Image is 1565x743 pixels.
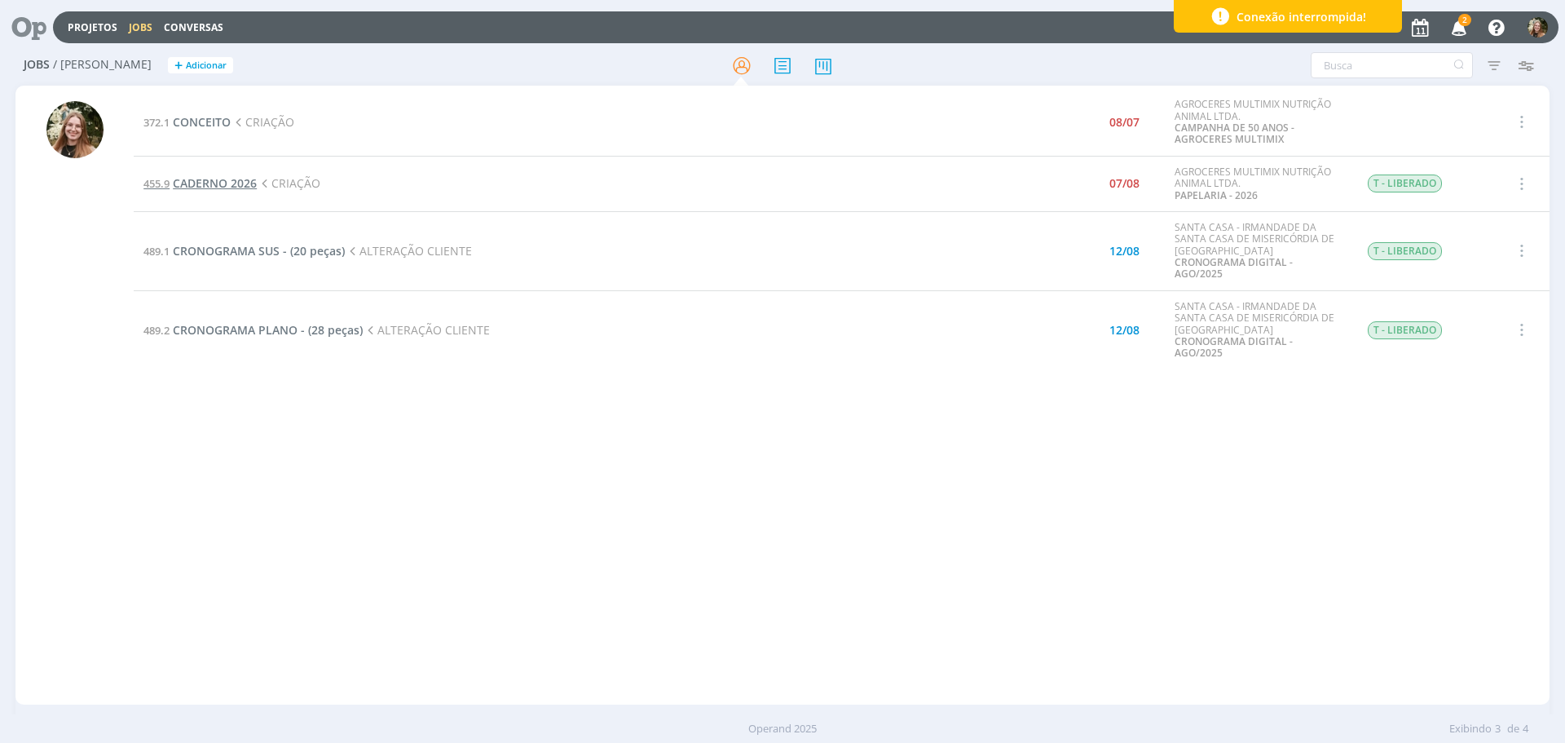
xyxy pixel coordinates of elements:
img: L [1528,17,1548,38]
span: Conexão interrompida! [1237,8,1366,25]
span: 372.1 [143,115,170,130]
span: 3 [1495,721,1501,737]
button: Jobs [124,21,157,34]
span: 455.9 [143,176,170,191]
span: CRIAÇÃO [257,175,320,191]
button: Conversas [159,21,228,34]
span: T - LIBERADO [1368,321,1442,339]
a: Conversas [164,20,223,34]
button: 2 [1441,13,1475,42]
div: AGROCERES MULTIMIX NUTRIÇÃO ANIMAL LTDA. [1175,99,1342,146]
div: SANTA CASA - IRMANDADE DA SANTA CASA DE MISERICÓRDIA DE [GEOGRAPHIC_DATA] [1175,301,1342,360]
a: Projetos [68,20,117,34]
a: CAMPANHA DE 50 ANOS - AGROCERES MULTIMIX [1175,121,1294,146]
div: 12/08 [1109,245,1140,257]
span: + [174,57,183,74]
div: 12/08 [1109,325,1140,336]
span: Jobs [24,58,50,72]
span: 4 [1523,721,1528,737]
span: T - LIBERADO [1368,242,1442,260]
span: CRONOGRAMA PLANO - (28 peças) [173,322,363,338]
div: SANTA CASA - IRMANDADE DA SANTA CASA DE MISERICÓRDIA DE [GEOGRAPHIC_DATA] [1175,222,1342,281]
span: Adicionar [186,60,227,71]
button: +Adicionar [168,57,233,74]
a: PAPELARIA - 2026 [1175,188,1258,202]
span: 2 [1458,14,1471,26]
span: CRIAÇÃO [231,114,294,130]
div: 08/07 [1109,117,1140,128]
div: AGROCERES MULTIMIX NUTRIÇÃO ANIMAL LTDA. [1175,166,1342,201]
a: 455.9CADERNO 2026 [143,175,257,191]
span: ALTERAÇÃO CLIENTE [363,322,490,338]
span: / [PERSON_NAME] [53,58,152,72]
input: Busca [1311,52,1473,78]
span: CONCEITO [173,114,231,130]
span: de [1507,721,1519,737]
a: 489.2CRONOGRAMA PLANO - (28 peças) [143,322,363,338]
button: Projetos [63,21,122,34]
a: 489.1CRONOGRAMA SUS - (20 peças) [143,243,345,259]
span: 489.2 [143,323,170,338]
a: CRONOGRAMA DIGITAL - AGO/2025 [1175,255,1293,281]
span: ALTERAÇÃO CLIENTE [345,243,472,259]
div: 07/08 [1109,178,1140,189]
span: 489.1 [143,244,170,259]
img: L [46,101,104,158]
a: 372.1CONCEITO [143,114,231,130]
a: Jobs [129,20,152,34]
span: CRONOGRAMA SUS - (20 peças) [173,243,345,259]
span: T - LIBERADO [1368,175,1442,192]
span: CADERNO 2026 [173,175,257,191]
span: Exibindo [1449,721,1492,737]
a: CRONOGRAMA DIGITAL - AGO/2025 [1175,334,1293,360]
button: L [1527,13,1549,42]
